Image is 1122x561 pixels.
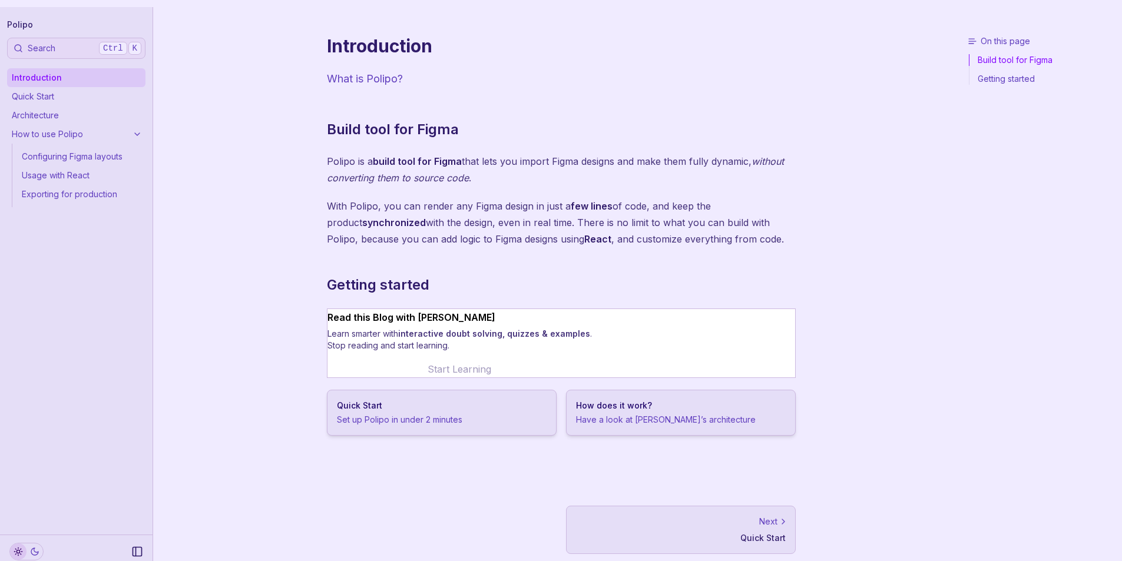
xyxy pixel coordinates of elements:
[566,390,796,436] a: How does it work?Have a look at [PERSON_NAME]’s architecture
[362,217,426,228] strong: synchronized
[337,414,547,426] p: Set up Polipo in under 2 minutes
[327,153,796,186] p: Polipo is a that lets you import Figma designs and make them fully dynamic, .
[576,414,786,426] p: Have a look at [PERSON_NAME]’s architecture
[327,155,784,184] em: without converting them to source code
[566,506,796,554] a: NextQuick Start
[17,147,145,166] a: Configuring Figma layouts
[969,69,1117,85] a: Getting started
[9,543,44,560] button: Toggle Theme
[327,35,796,57] h1: Introduction
[969,54,1117,69] a: Build tool for Figma
[327,71,796,87] p: What is Polipo?
[327,120,459,139] a: Build tool for Figma
[7,106,145,125] a: Architecture
[759,516,777,527] p: Next
[128,542,147,561] button: Collapse Sidebar
[7,68,145,87] a: Introduction
[576,400,786,411] h3: How does it work?
[17,185,145,204] a: Exporting for production
[584,233,611,245] strong: React
[7,125,145,144] a: How to use Polipo
[968,35,1117,47] h3: On this page
[373,155,462,167] strong: build tool for Figma
[7,87,145,106] a: Quick Start
[99,42,127,55] kbd: Ctrl
[128,42,141,55] kbd: K
[327,198,796,247] p: With Polipo, you can render any Figma design in just a of code, and keep the product with the des...
[571,200,613,212] strong: few lines
[327,390,557,436] a: Quick StartSet up Polipo in under 2 minutes
[7,38,145,59] button: SearchCtrlK
[576,532,786,544] p: Quick Start
[327,309,592,326] div: Read this Blog with [PERSON_NAME]
[337,400,547,411] h3: Quick Start
[17,166,145,185] a: Usage with React
[7,16,33,33] a: Polipo
[327,275,429,294] a: Getting started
